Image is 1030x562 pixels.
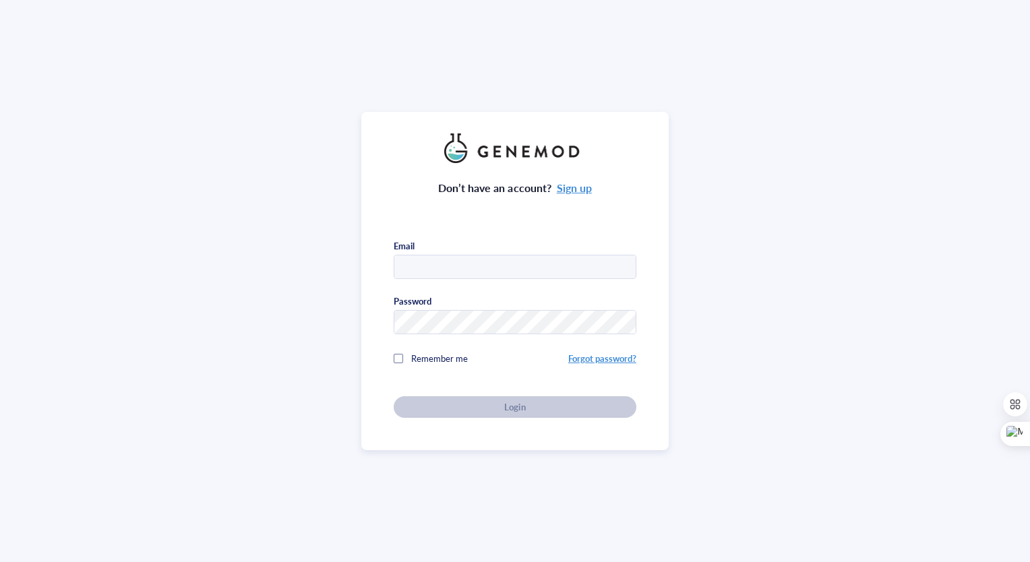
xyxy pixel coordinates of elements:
[394,295,431,307] div: Password
[557,180,592,195] a: Sign up
[411,352,468,365] span: Remember me
[444,133,586,163] img: genemod_logo_light-BcqUzbGq.png
[438,179,592,197] div: Don’t have an account?
[568,352,636,365] a: Forgot password?
[394,240,415,252] div: Email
